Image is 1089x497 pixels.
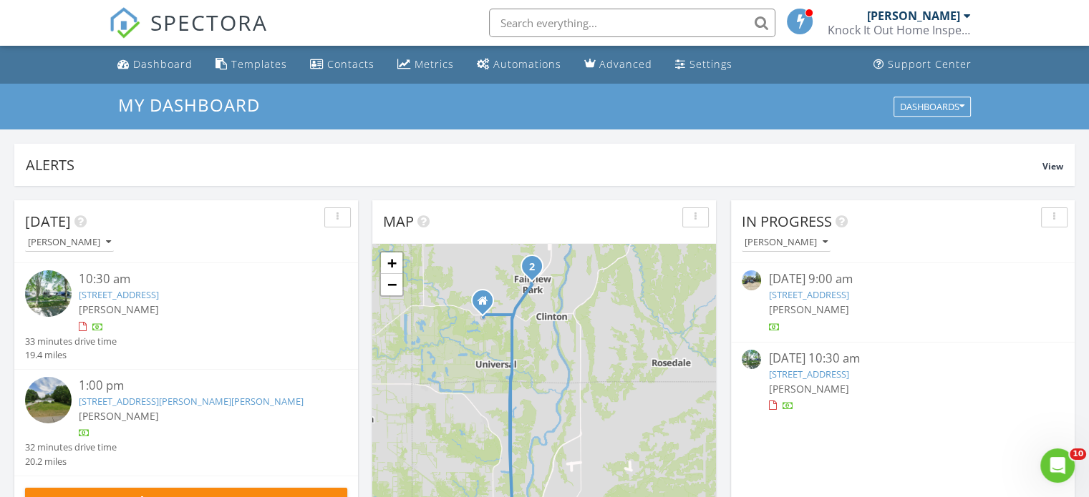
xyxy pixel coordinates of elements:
a: [STREET_ADDRESS] [768,288,848,301]
span: [PERSON_NAME] [768,382,848,395]
img: streetview [742,350,761,369]
a: Metrics [392,51,460,78]
iframe: Intercom live chat [1040,448,1075,483]
img: The Best Home Inspection Software - Spectora [109,7,140,39]
div: 352 N Kibby St, Clinton, IN 47842 [532,266,541,275]
div: 20.2 miles [25,455,117,468]
span: [DATE] [25,212,71,231]
a: [DATE] 9:00 am [STREET_ADDRESS] [PERSON_NAME] [742,270,1064,334]
a: 10:30 am [STREET_ADDRESS] [PERSON_NAME] 33 minutes drive time 19.4 miles [25,270,347,362]
span: [PERSON_NAME] [768,302,848,316]
div: [DATE] 10:30 am [768,350,1037,368]
div: Templates [231,57,287,71]
div: Settings [689,57,732,71]
a: Zoom out [381,274,402,295]
a: Support Center [868,51,977,78]
div: Dashboards [900,102,964,112]
a: Automations (Basic) [471,51,567,78]
div: Advanced [599,57,652,71]
a: 1:00 pm [STREET_ADDRESS][PERSON_NAME][PERSON_NAME] [PERSON_NAME] 32 minutes drive time 20.2 miles [25,377,347,468]
div: 10:30 am [79,270,321,288]
a: [STREET_ADDRESS] [768,368,848,380]
div: [PERSON_NAME] [745,237,828,247]
img: streetview [742,270,761,290]
div: Knock It Out Home Inspections [828,23,971,37]
div: 32 minutes drive time [25,441,117,454]
div: Support Center [888,57,972,71]
div: 33 minutes drive time [25,335,117,348]
div: [PERSON_NAME] [28,237,111,247]
button: Dashboards [894,97,971,117]
div: Dashboard [133,57,193,71]
span: Map [383,212,414,231]
span: SPECTORA [150,7,268,37]
a: Templates [210,51,293,78]
div: 15643 South Rangeline Rd, Clinton IN 47842 [483,300,491,309]
a: [STREET_ADDRESS][PERSON_NAME][PERSON_NAME] [79,395,304,408]
button: [PERSON_NAME] [25,233,114,252]
div: Alerts [26,155,1042,174]
span: My Dashboard [118,93,260,117]
a: Contacts [304,51,380,78]
div: 1:00 pm [79,377,321,395]
div: Automations [493,57,561,71]
div: 19.4 miles [25,348,117,362]
span: 10 [1070,448,1086,460]
a: Zoom in [381,252,402,274]
img: streetview [25,270,72,317]
span: [PERSON_NAME] [79,409,159,423]
a: Advanced [579,51,658,78]
a: [DATE] 10:30 am [STREET_ADDRESS] [PERSON_NAME] [742,350,1064,413]
span: In Progress [742,212,832,231]
span: [PERSON_NAME] [79,302,159,316]
div: [PERSON_NAME] [867,9,960,23]
input: Search everything... [489,9,775,37]
a: Settings [669,51,738,78]
a: Dashboard [112,51,198,78]
i: 2 [529,262,535,272]
a: SPECTORA [109,19,268,49]
div: Contacts [327,57,374,71]
img: streetview [25,377,72,423]
a: [STREET_ADDRESS] [79,288,159,301]
span: View [1042,160,1063,172]
div: [DATE] 9:00 am [768,270,1037,288]
button: [PERSON_NAME] [742,233,831,252]
div: Metrics [415,57,454,71]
